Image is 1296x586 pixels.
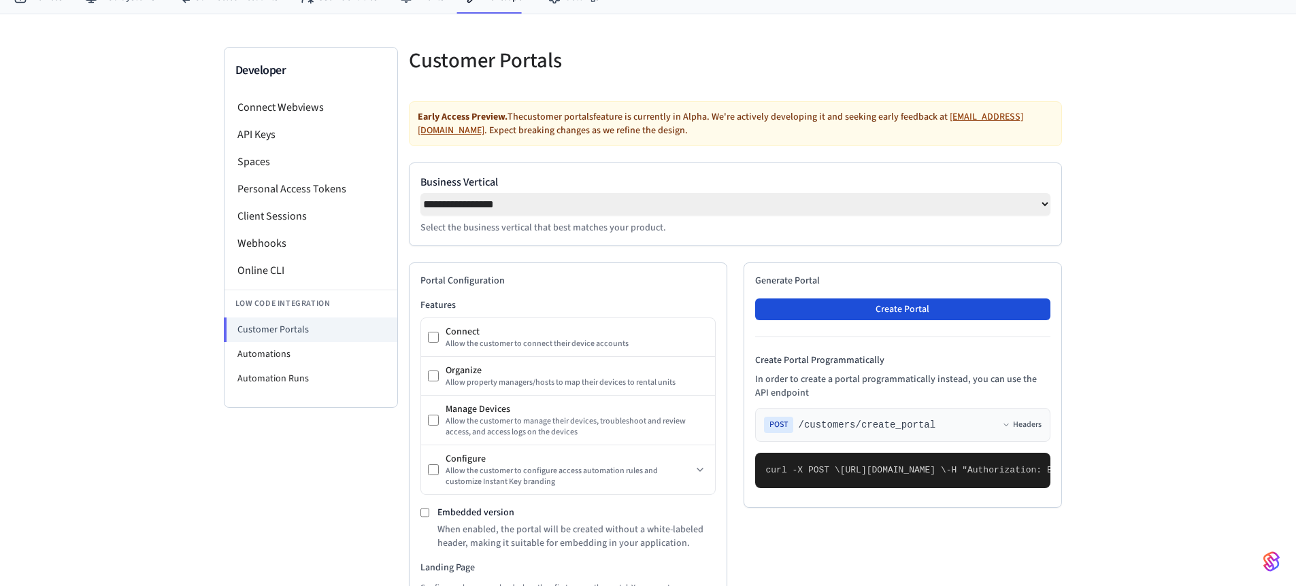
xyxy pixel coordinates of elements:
button: Create Portal [755,298,1050,320]
li: Automations [225,342,397,366]
h3: Developer [235,61,386,80]
img: SeamLogoGradient.69752ec5.svg [1263,551,1280,572]
h2: Generate Portal [755,274,1050,288]
li: API Keys [225,121,397,148]
h3: Features [420,298,716,312]
div: Allow the customer to configure access automation rules and customize Instant Key branding [446,466,692,487]
span: POST [764,417,793,433]
p: In order to create a portal programmatically instead, you can use the API endpoint [755,373,1050,400]
span: [URL][DOMAIN_NAME] \ [840,465,946,475]
li: Webhooks [225,230,397,257]
p: Select the business vertical that best matches your product. [420,221,1050,235]
div: Configure [446,452,692,466]
label: Embedded version [437,506,514,519]
h4: Create Portal Programmatically [755,354,1050,367]
li: Online CLI [225,257,397,284]
li: Automation Runs [225,366,397,391]
h3: Landing Page [420,561,716,574]
h2: Portal Configuration [420,274,716,288]
li: Connect Webviews [225,94,397,121]
div: Allow property managers/hosts to map their devices to rental units [446,377,708,388]
a: [EMAIL_ADDRESS][DOMAIN_NAME] [418,110,1023,137]
li: Personal Access Tokens [225,175,397,203]
li: Spaces [225,148,397,175]
label: Business Vertical [420,174,1050,190]
div: Allow the customer to connect their device accounts [446,339,708,349]
div: Connect [446,325,708,339]
button: Headers [1002,419,1042,430]
li: Low Code Integration [225,290,397,317]
h5: Customer Portals [409,47,727,75]
div: Organize [446,364,708,377]
strong: Early Access Preview. [418,110,508,124]
span: -H "Authorization: Bearer seam_api_key_123456" \ [946,465,1201,475]
span: /customers/create_portal [799,418,936,432]
p: When enabled, the portal will be created without a white-labeled header, making it suitable for e... [437,523,716,550]
div: Manage Devices [446,402,708,416]
div: The customer portals feature is currently in Alpha. We're actively developing it and seeking earl... [409,101,1062,146]
span: curl -X POST \ [766,465,840,475]
li: Client Sessions [225,203,397,230]
div: Allow the customer to manage their devices, troubleshoot and review access, and access logs on th... [446,416,708,438]
li: Customer Portals [224,317,397,342]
